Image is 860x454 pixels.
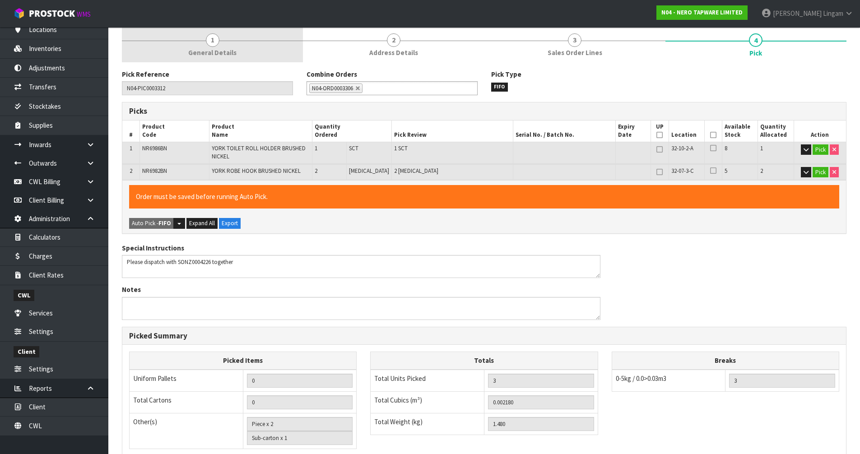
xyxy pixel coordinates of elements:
[188,48,237,57] span: General Details
[612,352,839,370] th: Breaks
[29,8,75,19] span: ProStock
[77,10,91,19] small: WMS
[669,120,704,142] th: Location
[794,120,846,142] th: Action
[14,290,34,301] span: CWL
[656,5,748,20] a: N04 - NERO TAPWARE LIMITED
[813,144,828,155] button: Pick
[491,69,521,79] label: Pick Type
[122,69,169,79] label: Pick Reference
[307,69,357,79] label: Combine Orders
[129,107,478,116] h3: Picks
[206,33,219,47] span: 1
[616,374,666,383] span: 0-5kg / 0.0>0.03m3
[142,167,167,175] span: NR6982BN
[394,144,408,152] span: 1 SCT
[651,120,669,142] th: UP
[14,346,39,357] span: Client
[212,167,301,175] span: YORK ROBE HOOK BRUSHED NICKEL
[773,9,822,18] span: [PERSON_NAME]
[725,167,727,175] span: 5
[823,9,843,18] span: Lingam
[129,218,174,229] button: Auto Pick -FIFO
[129,185,839,208] div: Order must be saved before running Auto Pick.
[130,391,243,413] td: Total Cartons
[212,144,306,160] span: YORK TOILET ROLL HOLDER BRUSHED NICKEL
[758,120,794,142] th: Quantity Allocated
[186,218,218,229] button: Expand All
[813,167,828,178] button: Pick
[315,167,317,175] span: 2
[14,8,25,19] img: cube-alt.png
[513,120,615,142] th: Serial No. / Batch No.
[661,9,743,16] strong: N04 - NERO TAPWARE LIMITED
[349,144,358,152] span: SCT
[158,219,171,227] strong: FIFO
[312,120,392,142] th: Quantity Ordered
[568,33,581,47] span: 3
[130,370,243,392] td: Uniform Pallets
[760,167,763,175] span: 2
[548,48,602,57] span: Sales Order Lines
[130,352,357,370] th: Picked Items
[392,120,513,142] th: Pick Review
[122,243,184,253] label: Special Instructions
[760,144,763,152] span: 1
[371,352,598,370] th: Totals
[394,167,438,175] span: 2 [MEDICAL_DATA]
[371,413,484,435] td: Total Weight (kg)
[219,218,241,229] button: Export
[725,144,727,152] span: 8
[312,84,353,92] span: N04-ORD0003306
[247,395,353,409] input: OUTERS TOTAL = CTN
[491,83,508,92] span: FIFO
[349,167,389,175] span: [MEDICAL_DATA]
[247,374,353,388] input: UNIFORM P LINES
[140,120,209,142] th: Product Code
[130,144,132,152] span: 1
[616,120,651,142] th: Expiry Date
[209,120,312,142] th: Product Name
[142,144,167,152] span: NR6986BN
[371,370,484,392] td: Total Units Picked
[130,167,132,175] span: 2
[387,33,400,47] span: 2
[189,219,215,227] span: Expand All
[749,33,762,47] span: 4
[671,144,693,152] span: 32-10-2-A
[749,48,762,58] span: Pick
[122,120,140,142] th: #
[369,48,418,57] span: Address Details
[315,144,317,152] span: 1
[671,167,694,175] span: 32-07-3-C
[371,391,484,413] td: Total Cubics (m³)
[122,285,141,294] label: Notes
[129,332,839,340] h3: Picked Summary
[130,413,243,449] td: Other(s)
[722,120,758,142] th: Available Stock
